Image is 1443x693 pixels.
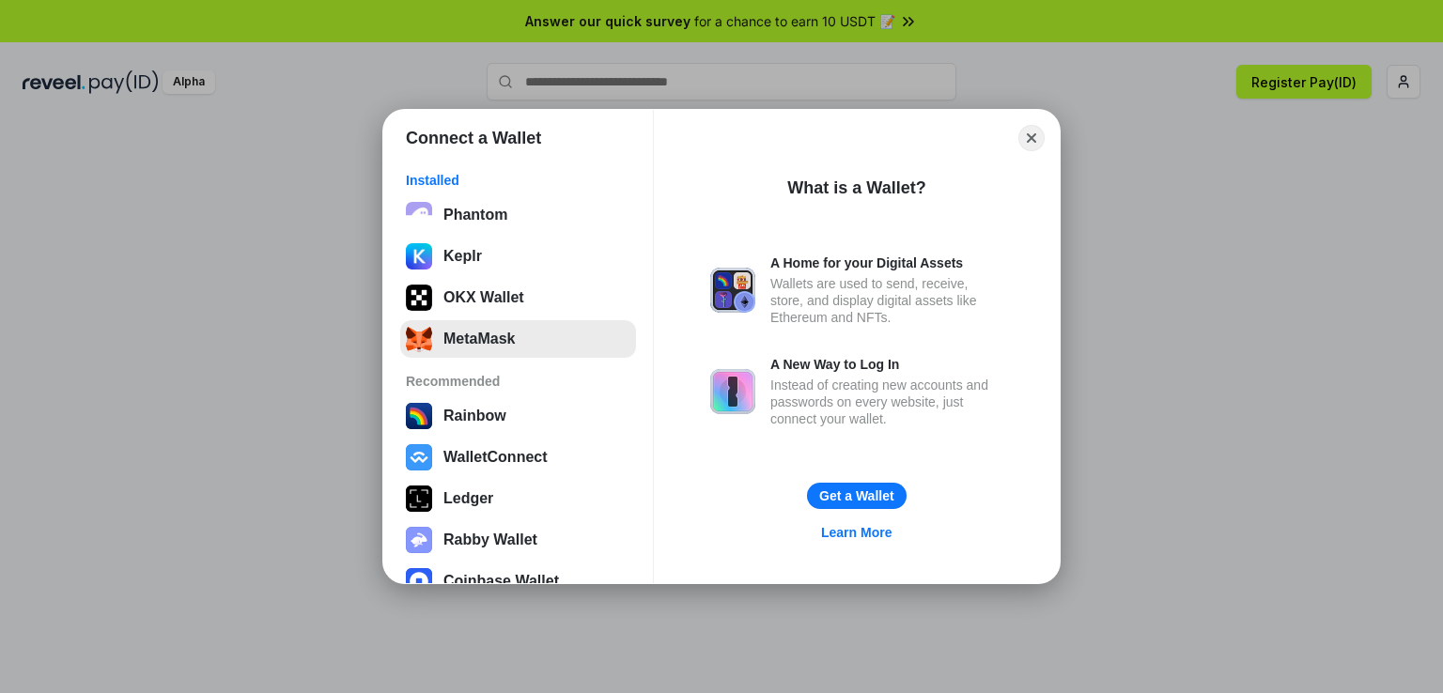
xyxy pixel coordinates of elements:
[821,524,892,541] div: Learn More
[406,444,432,470] img: svg+xml,%3Csvg%20width%3D%2228%22%20height%3D%2228%22%20viewBox%3D%220%200%2028%2028%22%20fill%3D...
[770,254,1003,271] div: A Home for your Digital Assets
[443,289,524,306] div: OKX Wallet
[400,279,636,316] button: OKX Wallet
[406,202,432,228] img: epq2vO3P5aLWl15yRS7Q49p1fHTx2Sgh99jU3kfXv7cnPATIVQHAx5oQs66JWv3SWEjHOsb3kKgmE5WNBxBId7C8gm8wEgOvz...
[710,369,755,414] img: svg+xml,%3Csvg%20xmlns%3D%22http%3A%2F%2Fwww.w3.org%2F2000%2Fsvg%22%20fill%3D%22none%22%20viewBox...
[406,373,630,390] div: Recommended
[400,238,636,275] button: Keplr
[406,568,432,594] img: svg+xml,%3Csvg%20width%3D%2228%22%20height%3D%2228%22%20viewBox%3D%220%200%2028%2028%22%20fill%3D...
[443,248,482,265] div: Keplr
[443,207,507,223] div: Phantom
[406,172,630,189] div: Installed
[400,397,636,435] button: Rainbow
[400,480,636,517] button: Ledger
[819,487,894,504] div: Get a Wallet
[807,483,907,509] button: Get a Wallet
[400,320,636,358] button: MetaMask
[443,531,537,548] div: Rabby Wallet
[406,527,432,553] img: svg+xml,%3Csvg%20xmlns%3D%22http%3A%2F%2Fwww.w3.org%2F2000%2Fsvg%22%20fill%3D%22none%22%20viewBox...
[443,449,548,466] div: WalletConnect
[406,485,432,512] img: svg+xml,%3Csvg%20xmlns%3D%22http%3A%2F%2Fwww.w3.org%2F2000%2Fsvg%22%20width%3D%2228%22%20height%3...
[400,562,636,600] button: Coinbase Wallet
[400,196,636,234] button: Phantom
[406,127,541,149] h1: Connect a Wallet
[770,275,1003,326] div: Wallets are used to send, receive, store, and display digital assets like Ethereum and NFTs.
[443,331,515,347] div: MetaMask
[400,521,636,559] button: Rabby Wallet
[406,403,432,429] img: svg+xml,%3Csvg%20width%3D%22120%22%20height%3D%22120%22%20viewBox%3D%220%200%20120%20120%22%20fil...
[400,439,636,476] button: WalletConnect
[406,326,432,352] img: svg+xml;base64,PHN2ZyB3aWR0aD0iMzUiIGhlaWdodD0iMzQiIHZpZXdCb3g9IjAgMCAzNSAzNCIgZmlsbD0ibm9uZSIgeG...
[443,490,493,507] div: Ledger
[810,520,903,545] a: Learn More
[710,268,755,313] img: svg+xml,%3Csvg%20xmlns%3D%22http%3A%2F%2Fwww.w3.org%2F2000%2Fsvg%22%20fill%3D%22none%22%20viewBox...
[770,356,1003,373] div: A New Way to Log In
[406,243,432,269] img: ByMCUfJCc2WaAAAAAElFTkSuQmCC
[787,177,925,199] div: What is a Wallet?
[443,408,506,424] div: Rainbow
[406,285,432,311] img: 5VZ71FV6L7PA3gg3tXrdQ+DgLhC+75Wq3no69P3MC0NFQpx2lL04Ql9gHK1bRDjsSBIvScBnDTk1WrlGIZBorIDEYJj+rhdgn...
[443,573,559,590] div: Coinbase Wallet
[770,377,1003,427] div: Instead of creating new accounts and passwords on every website, just connect your wallet.
[1018,125,1045,151] button: Close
